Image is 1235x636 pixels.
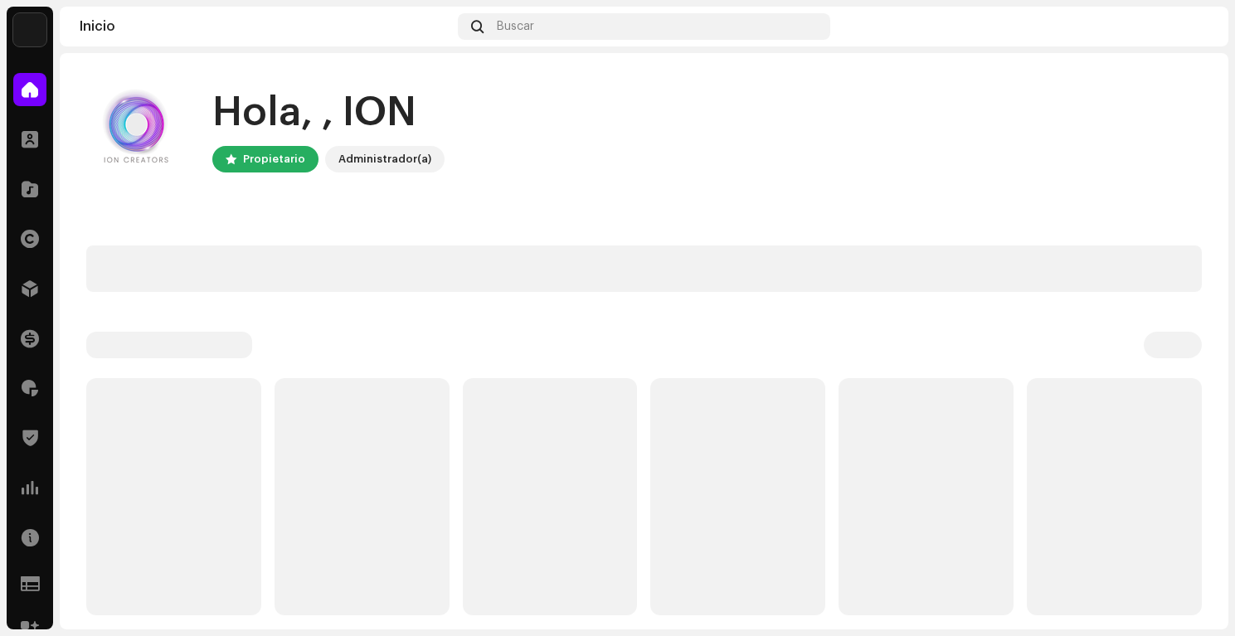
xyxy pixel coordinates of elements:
img: 59a3fc6d-c287-4562-9dd6-e417e362e1a1 [13,13,46,46]
div: Propietario [243,149,305,169]
img: 40fed2f0-ea1d-4322-8f16-b5be3c3a9a79 [86,80,186,179]
div: Inicio [80,20,451,33]
div: Administrador(a) [338,149,431,169]
span: Buscar [497,20,534,33]
img: 40fed2f0-ea1d-4322-8f16-b5be3c3a9a79 [1182,13,1208,40]
div: Hola, , ION [212,86,445,139]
